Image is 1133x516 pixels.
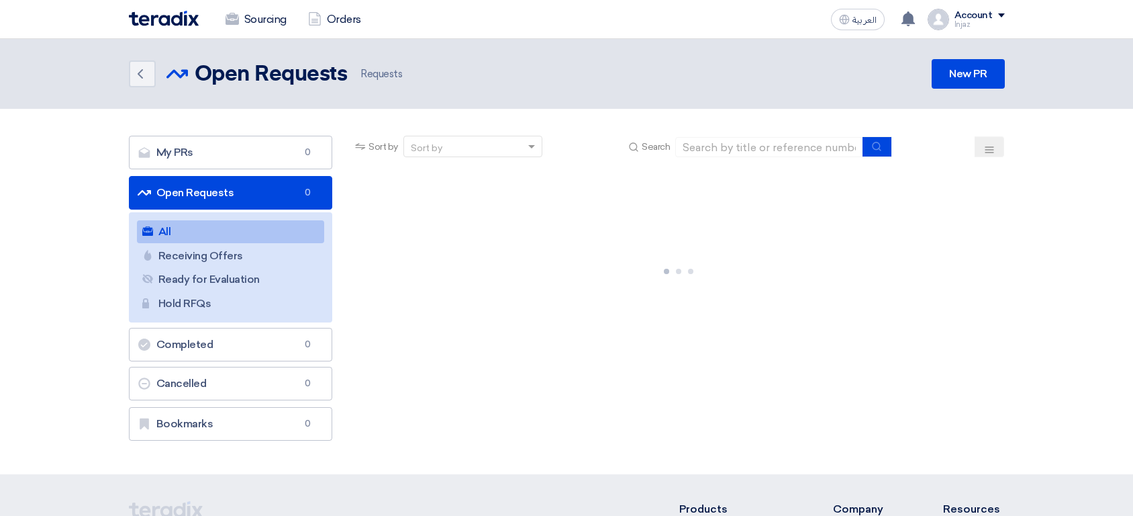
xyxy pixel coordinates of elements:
[299,377,315,390] span: 0
[642,140,670,154] span: Search
[954,10,993,21] div: Account
[928,9,949,30] img: profile_test.png
[129,11,199,26] img: Teradix logo
[299,338,315,351] span: 0
[215,5,297,34] a: Sourcing
[297,5,372,34] a: Orders
[129,136,333,169] a: My PRs0
[137,245,325,267] a: Receiving Offers
[852,15,877,25] span: العربية
[831,9,885,30] button: العربية
[137,220,325,243] a: All
[932,59,1004,89] a: New PR
[129,367,333,400] a: Cancelled0
[411,141,442,155] div: Sort by
[129,176,333,210] a: Open Requests0
[137,292,325,315] a: Hold RFQs
[299,186,315,200] span: 0
[137,268,325,291] a: Ready for Evaluation
[358,67,402,82] span: Requests
[299,146,315,159] span: 0
[129,328,333,361] a: Completed0
[195,61,348,88] h2: Open Requests
[129,407,333,441] a: Bookmarks0
[299,417,315,431] span: 0
[675,137,863,157] input: Search by title or reference number
[368,140,398,154] span: Sort by
[954,21,1005,28] div: Injaz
